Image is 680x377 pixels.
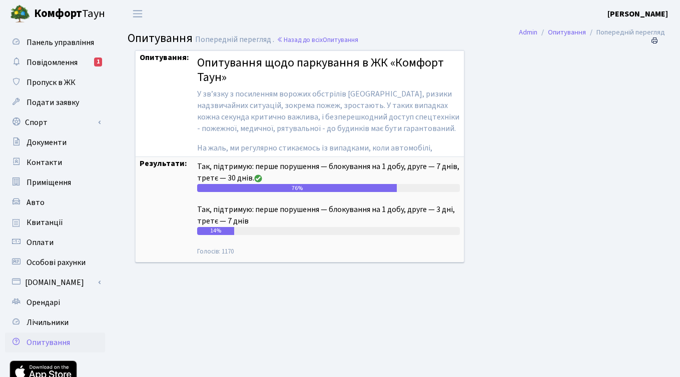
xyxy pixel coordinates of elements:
button: Переключити навігацію [125,5,150,22]
a: Документи [5,132,105,152]
a: Назад до всіхОпитування [277,35,358,44]
strong: Результати: [140,158,187,169]
b: [PERSON_NAME] [607,8,668,19]
nav: breadcrumb [504,22,680,43]
strong: Опитування: [140,52,189,63]
a: Квитанції [5,212,105,232]
a: Контакти [5,152,105,172]
img: logo.png [10,4,30,24]
a: Опитування [548,27,586,37]
span: Особові рахунки [27,257,86,268]
a: Спорт [5,112,105,132]
span: Таун [34,5,105,22]
a: Лічильники [5,312,105,332]
a: Опитування [5,332,105,352]
div: 76% [197,184,397,192]
span: Лічильники [27,317,69,328]
span: У звʼязку з посиленням ворожих обстрілів [GEOGRAPHIC_DATA], ризики надзвичайних ситуацій, зокрема... [197,88,460,308]
span: Повідомлення [27,57,78,68]
span: Опитування [27,337,70,348]
div: Так, підтримую: перше порушення — блокування на 1 добу, друге — 3 дні, третє — 7 днів [197,204,460,227]
span: Контакти [27,157,62,168]
span: Панель управління [27,37,94,48]
span: Подати заявку [27,97,79,108]
span: Опитування [323,35,358,44]
a: Повідомлення1 [5,52,105,72]
a: Оплати [5,232,105,252]
a: [PERSON_NAME] [607,8,668,20]
span: Попередній перегляд . [195,34,274,45]
a: Особові рахунки [5,252,105,272]
a: Орендарі [5,292,105,312]
div: 14% [197,227,234,235]
h4: Опитування щодо паркування в ЖК «Комфорт Таун» [197,56,460,85]
a: Подати заявку [5,92,105,112]
span: Документи [27,137,67,148]
small: Голосів: 1170 [197,247,460,264]
span: Приміщення [27,177,71,188]
a: Панель управління [5,32,105,52]
span: Орендарі [27,297,60,308]
a: Admin [519,27,537,37]
span: Квитанції [27,217,63,228]
div: Так, підтримую: перше порушення — блокування на 1 добу, друге — 7 днів, третє — 30 днів. [197,161,460,184]
a: Приміщення [5,172,105,192]
span: Пропуск в ЖК [27,77,76,88]
b: Комфорт [34,5,82,21]
a: Пропуск в ЖК [5,72,105,92]
a: [DOMAIN_NAME] [5,272,105,292]
a: Авто [5,192,105,212]
p: На жаль, ми регулярно стикаємось із випадками, коли автомобілі, припарковані з порушенням правил,... [197,142,460,188]
li: Попередній перегляд [586,27,665,38]
span: Опитування [128,29,193,47]
span: Оплати [27,237,54,248]
div: 1 [94,57,102,66]
span: Авто [27,197,45,208]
